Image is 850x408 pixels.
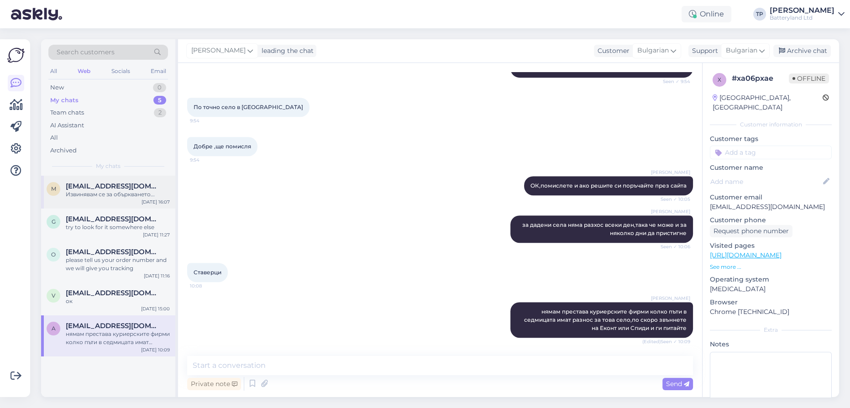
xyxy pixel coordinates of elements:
[149,65,168,77] div: Email
[753,8,766,21] div: TP
[594,46,630,56] div: Customer
[666,380,689,388] span: Send
[66,223,170,231] div: try to look for it somewhere else
[789,73,829,84] span: Offline
[710,275,832,284] p: Operating system
[110,65,132,77] div: Socials
[50,83,64,92] div: New
[710,326,832,334] div: Extra
[651,295,690,302] span: [PERSON_NAME]
[50,121,84,130] div: AI Assistant
[656,243,690,250] span: Seen ✓ 10:06
[524,308,688,331] span: нямам престава куриерските фирми колко пъти в седмицата имат разнос за това село,по скоро звъннет...
[522,221,688,236] span: за дадени села няма разхос всеки ден,така че може и за няколко дни да пристигне
[52,218,56,225] span: g
[710,263,832,271] p: See more ...
[153,96,166,105] div: 5
[66,256,170,272] div: please tell us your order number and we will give you tracking
[710,215,832,225] p: Customer phone
[153,83,166,92] div: 0
[642,338,690,345] span: (Edited) Seen ✓ 10:09
[710,284,832,294] p: [MEDICAL_DATA]
[682,6,731,22] div: Online
[194,143,251,150] span: Добре ,ще помисля
[48,65,59,77] div: All
[66,190,170,199] div: Извинявам се за объркването...
[154,108,166,117] div: 2
[51,185,56,192] span: m
[194,269,221,276] span: Ставерци
[726,46,757,56] span: Bulgarian
[66,322,161,330] span: alehandropetrov1@gmail.com
[651,169,690,176] span: [PERSON_NAME]
[773,45,831,57] div: Archive chat
[50,108,84,117] div: Team chats
[194,104,303,110] span: По точно село в [GEOGRAPHIC_DATA]
[142,199,170,205] div: [DATE] 16:07
[50,96,79,105] div: My chats
[141,305,170,312] div: [DATE] 15:00
[190,157,224,163] span: 9:54
[258,46,314,56] div: leading the chat
[770,14,834,21] div: Batteryland Ltd
[57,47,115,57] span: Search customers
[710,177,821,187] input: Add name
[710,340,832,349] p: Notes
[50,133,58,142] div: All
[710,193,832,202] p: Customer email
[732,73,789,84] div: # xa06pxae
[718,76,721,83] span: x
[144,272,170,279] div: [DATE] 11:16
[66,289,161,297] span: vasileva.jivka@gmail.com
[7,47,25,64] img: Askly Logo
[710,134,832,144] p: Customer tags
[190,117,224,124] span: 9:54
[770,7,834,14] div: [PERSON_NAME]
[710,225,792,237] div: Request phone number
[637,46,669,56] span: Bulgarian
[656,78,690,85] span: Seen ✓ 9:54
[141,346,170,353] div: [DATE] 10:09
[51,251,56,258] span: O
[710,307,832,317] p: Chrome [TECHNICAL_ID]
[710,241,832,251] p: Visited pages
[52,292,55,299] span: v
[770,7,845,21] a: [PERSON_NAME]Batteryland Ltd
[713,93,823,112] div: [GEOGRAPHIC_DATA], [GEOGRAPHIC_DATA]
[710,120,832,129] div: Customer information
[66,215,161,223] span: giulianamattiello64@gmail.com
[96,162,121,170] span: My chats
[66,182,161,190] span: milenmeisipako@gmail.com
[190,282,224,289] span: 10:08
[66,330,170,346] div: нямам престава куриерските фирми колко пъти в седмицата имат разнос за това село,по скоро звъннет...
[710,146,832,159] input: Add a tag
[710,298,832,307] p: Browser
[50,146,77,155] div: Archived
[710,251,782,259] a: [URL][DOMAIN_NAME]
[530,182,687,189] span: ОК,помислете и ако решите си поръчайте през сайта
[651,208,690,215] span: [PERSON_NAME]
[66,297,170,305] div: ок
[710,163,832,173] p: Customer name
[688,46,718,56] div: Support
[187,378,241,390] div: Private note
[76,65,92,77] div: Web
[66,248,161,256] span: Oumou50@hotmail.com
[52,325,56,332] span: a
[191,46,246,56] span: [PERSON_NAME]
[710,202,832,212] p: [EMAIL_ADDRESS][DOMAIN_NAME]
[656,196,690,203] span: Seen ✓ 10:05
[143,231,170,238] div: [DATE] 11:27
